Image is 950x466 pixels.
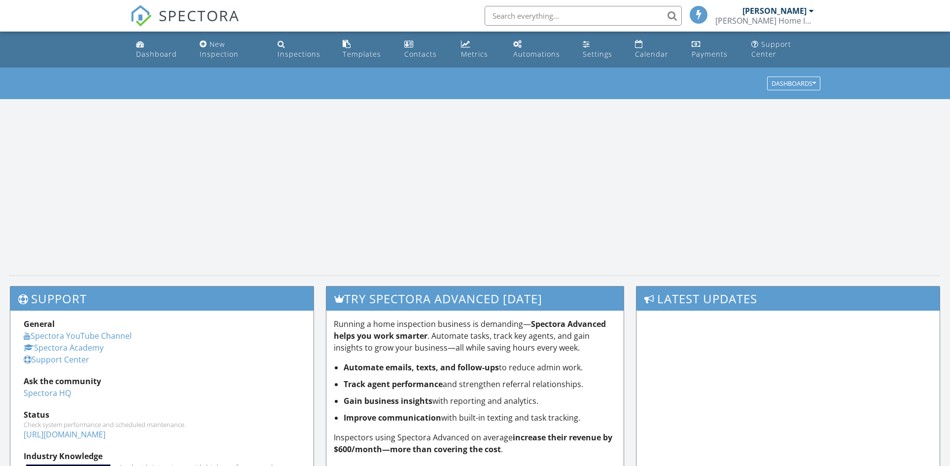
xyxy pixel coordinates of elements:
[24,450,300,462] div: Industry Knowledge
[334,431,616,455] p: Inspectors using Spectora Advanced on average .
[344,412,441,423] strong: Improve communication
[326,287,624,311] h3: Try spectora advanced [DATE]
[24,409,300,421] div: Status
[461,49,488,59] div: Metrics
[334,319,606,341] strong: Spectora Advanced helps you work smarter
[24,319,55,329] strong: General
[457,36,501,64] a: Metrics
[404,49,437,59] div: Contacts
[132,36,188,64] a: Dashboard
[24,429,106,440] a: [URL][DOMAIN_NAME]
[692,49,728,59] div: Payments
[747,36,818,64] a: Support Center
[344,395,616,407] li: with reporting and analytics.
[513,49,560,59] div: Automations
[344,378,616,390] li: and strengthen referral relationships.
[688,36,739,64] a: Payments
[772,80,816,87] div: Dashboards
[334,432,612,455] strong: increase their revenue by $600/month—more than covering the cost
[130,13,240,34] a: SPECTORA
[10,287,314,311] h3: Support
[742,6,807,16] div: [PERSON_NAME]
[24,388,71,398] a: Spectora HQ
[344,379,443,390] strong: Track agent performance
[767,77,820,91] button: Dashboards
[24,375,300,387] div: Ask the community
[24,342,104,353] a: Spectora Academy
[334,318,616,354] p: Running a home inspection business is demanding— . Automate tasks, track key agents, and gain ins...
[196,36,266,64] a: New Inspection
[509,36,571,64] a: Automations (Basic)
[200,39,239,59] div: New Inspection
[278,49,320,59] div: Inspections
[339,36,392,64] a: Templates
[136,49,177,59] div: Dashboard
[631,36,680,64] a: Calendar
[579,36,623,64] a: Settings
[583,49,612,59] div: Settings
[274,36,331,64] a: Inspections
[344,395,432,406] strong: Gain business insights
[24,421,300,429] div: Check system performance and scheduled maintenance.
[400,36,449,64] a: Contacts
[635,49,669,59] div: Calendar
[24,330,132,341] a: Spectora YouTube Channel
[159,5,240,26] span: SPECTORA
[636,287,940,311] h3: Latest Updates
[485,6,682,26] input: Search everything...
[344,362,499,373] strong: Automate emails, texts, and follow-ups
[130,5,152,27] img: The Best Home Inspection Software - Spectora
[715,16,814,26] div: Uncle Luke's Home Inspection
[751,39,791,59] div: Support Center
[344,412,616,424] li: with built-in texting and task tracking.
[24,354,89,365] a: Support Center
[344,361,616,373] li: to reduce admin work.
[343,49,381,59] div: Templates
